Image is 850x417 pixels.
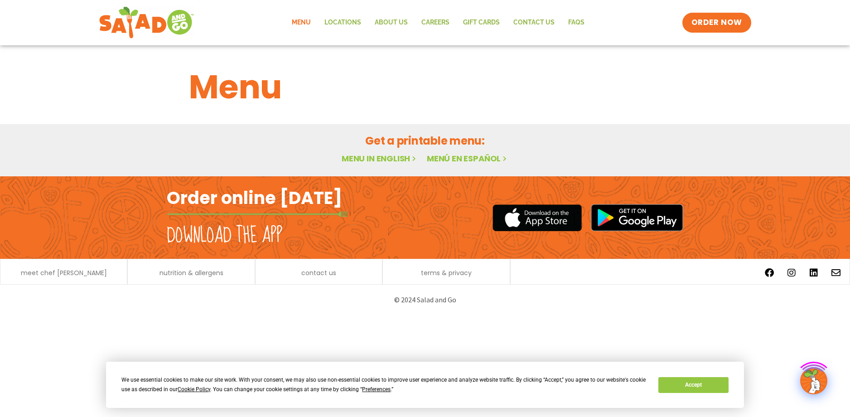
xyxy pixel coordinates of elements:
a: ORDER NOW [682,13,751,33]
div: We use essential cookies to make our site work. With your consent, we may also use non-essential ... [121,375,647,394]
img: google_play [591,204,683,231]
a: Contact Us [507,12,561,33]
h1: Menu [189,63,661,112]
span: Preferences [362,386,391,393]
a: Menu in English [342,153,418,164]
a: Locations [318,12,368,33]
div: Cookie Consent Prompt [106,362,744,408]
img: fork [167,212,348,217]
a: terms & privacy [421,270,472,276]
a: About Us [368,12,415,33]
h2: Download the app [167,223,282,248]
img: appstore [493,203,582,233]
button: Accept [658,377,728,393]
a: Careers [415,12,456,33]
a: Menu [285,12,318,33]
img: new-SAG-logo-768×292 [99,5,194,41]
a: Menú en español [427,153,508,164]
a: meet chef [PERSON_NAME] [21,270,107,276]
a: nutrition & allergens [159,270,223,276]
a: contact us [301,270,336,276]
a: FAQs [561,12,591,33]
h2: Order online [DATE] [167,187,342,209]
p: © 2024 Salad and Go [171,294,679,306]
a: GIFT CARDS [456,12,507,33]
span: Cookie Policy [178,386,210,393]
h2: Get a printable menu: [189,133,661,149]
nav: Menu [285,12,591,33]
span: ORDER NOW [691,17,742,28]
